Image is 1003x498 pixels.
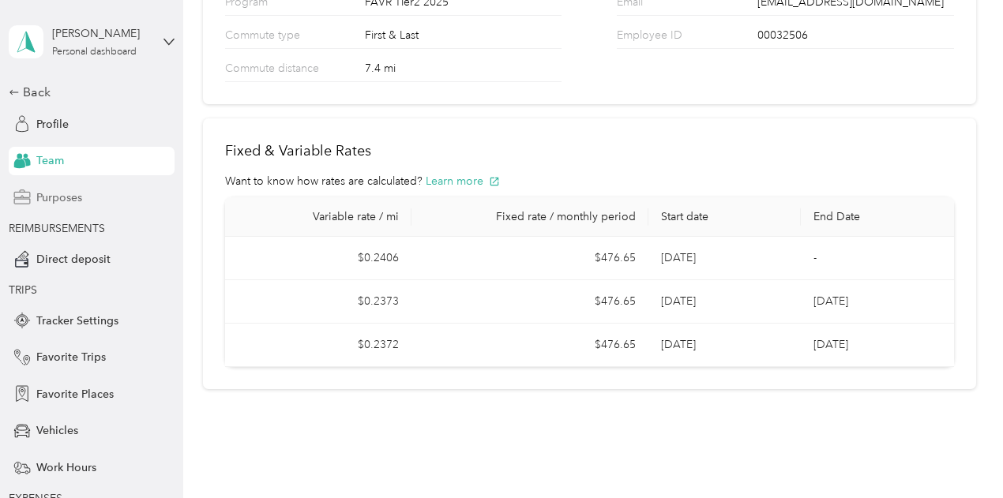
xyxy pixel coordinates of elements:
[36,349,106,365] span: Favorite Trips
[9,222,105,235] span: REIMBURSEMENTS
[648,280,801,324] td: [DATE]
[426,173,500,189] button: Learn more
[36,189,82,206] span: Purposes
[36,251,111,268] span: Direct deposit
[801,280,953,324] td: [DATE]
[36,386,114,403] span: Favorite Places
[36,313,118,329] span: Tracker Settings
[365,27,562,48] div: First & Last
[36,116,69,133] span: Profile
[648,197,801,237] th: Start date
[225,173,954,189] div: Want to know how rates are calculated?
[915,410,1003,498] iframe: Everlance-gr Chat Button Frame
[411,324,648,367] td: $476.65
[225,60,347,81] p: Commute distance
[9,283,37,297] span: TRIPS
[411,197,648,237] th: Fixed rate / monthly period
[52,47,137,57] div: Personal dashboard
[225,324,411,367] td: $0.2372
[225,197,411,237] th: Variable rate / mi
[36,152,64,169] span: Team
[757,27,954,48] div: 00032506
[36,422,78,439] span: Vehicles
[801,197,953,237] th: End Date
[225,280,411,324] td: $0.2373
[225,237,411,280] td: $0.2406
[225,140,954,162] h2: Fixed & Variable Rates
[225,27,347,48] p: Commute type
[411,237,648,280] td: $476.65
[648,237,801,280] td: [DATE]
[36,459,96,476] span: Work Hours
[801,324,953,367] td: [DATE]
[617,27,738,48] p: Employee ID
[411,280,648,324] td: $476.65
[801,237,953,280] td: -
[365,60,562,81] div: 7.4 mi
[648,324,801,367] td: [DATE]
[9,83,167,102] div: Back
[52,25,151,42] div: [PERSON_NAME]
